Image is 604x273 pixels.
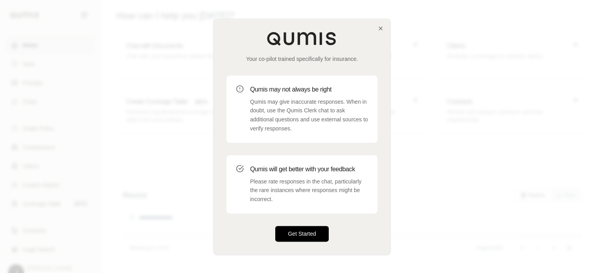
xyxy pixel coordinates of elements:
[250,97,368,133] p: Qumis may give inaccurate responses. When in doubt, use the Qumis Clerk chat to ask additional qu...
[250,165,368,174] h3: Qumis will get better with your feedback
[250,177,368,204] p: Please rate responses in the chat, particularly the rare instances where responses might be incor...
[250,85,368,94] h3: Qumis may not always be right
[275,226,329,242] button: Get Started
[226,55,377,63] p: Your co-pilot trained specifically for insurance.
[267,31,337,46] img: Qumis Logo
